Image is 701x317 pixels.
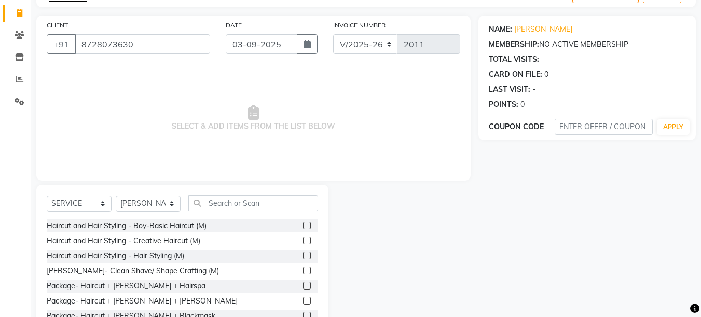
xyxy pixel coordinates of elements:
[489,99,518,110] div: POINTS:
[489,24,512,35] div: NAME:
[489,69,542,80] div: CARD ON FILE:
[489,84,530,95] div: LAST VISIT:
[489,121,554,132] div: COUPON CODE
[47,266,219,277] div: [PERSON_NAME]- Clean Shave/ Shape Crafting (M)
[489,39,685,50] div: NO ACTIVE MEMBERSHIP
[188,195,318,211] input: Search or Scan
[333,21,386,30] label: INVOICE NUMBER
[47,34,76,54] button: +91
[75,34,210,54] input: SEARCH BY NAME/MOBILE/EMAIL/CODE
[47,296,238,307] div: Package- Haircut + [PERSON_NAME] + [PERSON_NAME]
[47,66,460,170] span: SELECT & ADD ITEMS FROM THE LIST BELOW
[657,119,690,135] button: APPLY
[226,21,242,30] label: DATE
[47,236,200,246] div: Haircut and Hair Styling - Creative Haircut (M)
[489,54,539,65] div: TOTAL VISITS:
[47,21,68,30] label: CLIENT
[47,251,184,261] div: Haircut and Hair Styling - Hair Styling (M)
[514,24,572,35] a: [PERSON_NAME]
[532,84,535,95] div: -
[47,220,207,231] div: Haircut and Hair Styling - Boy-Basic Haircut (M)
[489,39,539,50] div: MEMBERSHIP:
[555,119,653,135] input: ENTER OFFER / COUPON CODE
[47,281,205,292] div: Package- Haircut + [PERSON_NAME] + Hairspa
[520,99,525,110] div: 0
[544,69,548,80] div: 0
